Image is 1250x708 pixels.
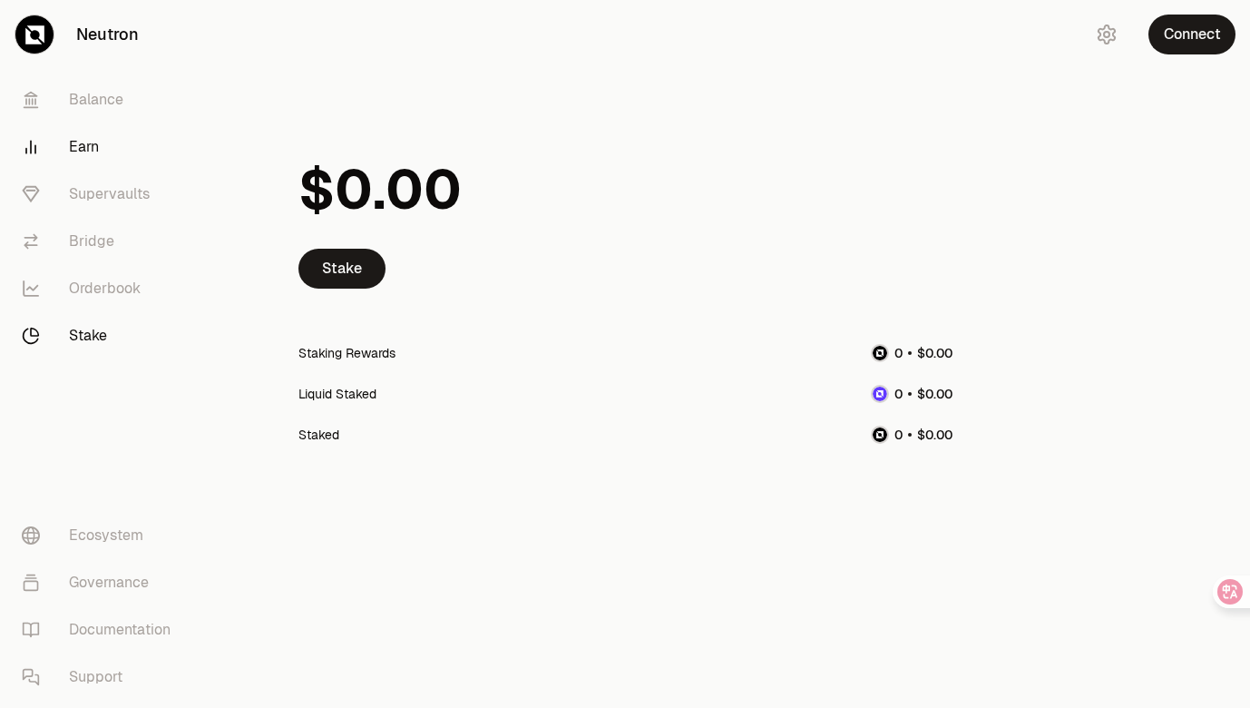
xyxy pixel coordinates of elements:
[7,512,196,559] a: Ecosystem
[873,428,887,442] img: NTRN Logo
[1148,15,1235,54] button: Connect
[298,249,386,289] a: Stake
[7,76,196,123] a: Balance
[873,387,887,401] img: dNTRN Logo
[298,344,396,362] div: Staking Rewards
[873,346,887,360] img: NTRN Logo
[7,606,196,654] a: Documentation
[7,123,196,171] a: Earn
[7,312,196,359] a: Stake
[298,426,339,444] div: Staked
[7,559,196,606] a: Governance
[7,654,196,701] a: Support
[7,171,196,218] a: Supervaults
[298,385,376,403] div: Liquid Staked
[7,218,196,265] a: Bridge
[7,265,196,312] a: Orderbook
